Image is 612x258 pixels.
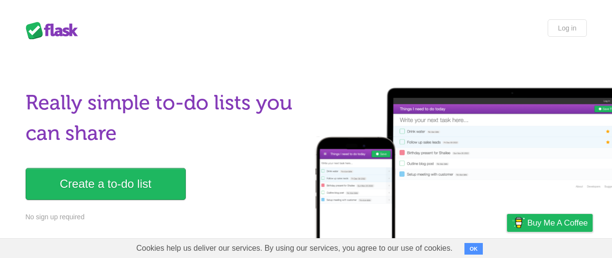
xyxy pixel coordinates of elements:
[26,168,186,200] a: Create a to-do list
[26,22,84,39] div: Flask Lists
[127,239,463,258] span: Cookies help us deliver our services. By using our services, you agree to our use of cookies.
[26,212,300,222] p: No sign up required
[512,214,525,231] img: Buy me a coffee
[464,243,483,255] button: OK
[507,214,593,232] a: Buy me a coffee
[26,88,300,149] h1: Really simple to-do lists you can share
[548,19,586,37] a: Log in
[527,214,588,231] span: Buy me a coffee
